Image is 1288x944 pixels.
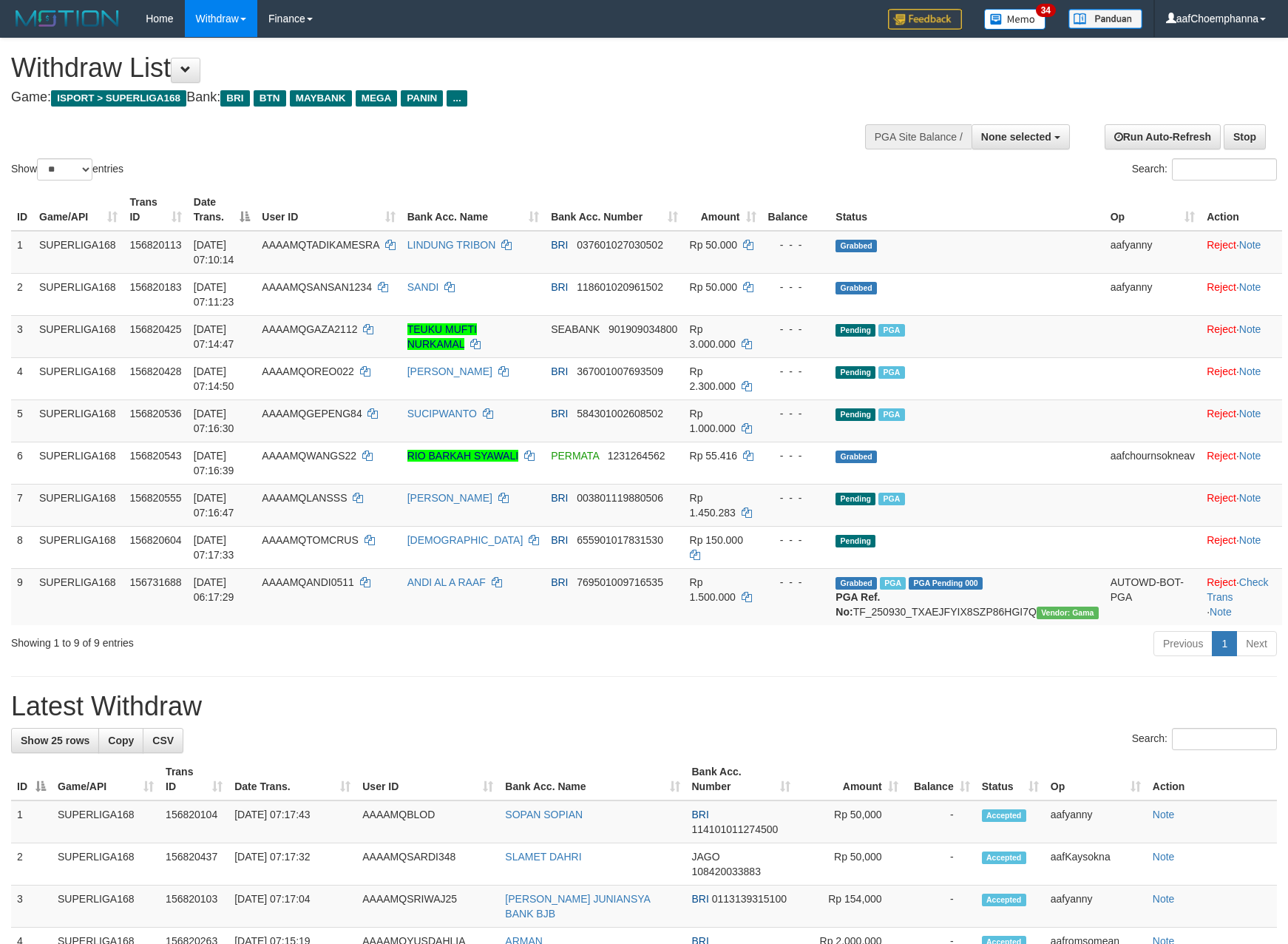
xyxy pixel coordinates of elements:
span: Marked by aafromsomean [878,324,904,337]
a: Next [1236,631,1277,656]
span: Copy [108,735,134,746]
span: [DATE] 07:14:47 [194,323,234,350]
span: Grabbed [835,282,877,294]
td: [DATE] 07:17:04 [228,886,356,928]
a: Check Trans [1207,576,1268,603]
td: 7 [11,484,33,526]
span: Copy 037601027030502 to clipboard [577,239,663,251]
span: [DATE] 07:10:14 [194,239,234,266]
span: None selected [981,131,1051,143]
a: Reject [1207,576,1236,588]
span: 156820555 [129,492,181,504]
span: AAAAMQOREO022 [262,365,354,377]
span: AAAAMQGEPENG84 [262,408,362,419]
td: 156820104 [160,800,228,843]
td: SUPERLIGA168 [33,273,123,315]
span: 156820543 [129,450,181,462]
th: Game/API: activate to sort column ascending [33,189,123,231]
span: AAAAMQWANGS22 [262,450,356,462]
h1: Latest Withdraw [11,692,1277,721]
td: 156820103 [160,886,228,928]
td: · [1201,273,1282,315]
td: SUPERLIGA168 [33,357,123,399]
div: - - - [768,237,824,252]
span: Rp 150.000 [690,534,743,546]
a: Reject [1207,365,1236,377]
td: 1 [11,231,33,274]
td: aafKaysokna [1045,843,1147,886]
span: PGA Pending [909,577,983,590]
label: Search: [1132,158,1277,181]
td: aafyanny [1105,273,1201,315]
a: CSV [143,728,183,753]
td: Rp 50,000 [796,843,904,886]
span: Marked by aafromsomean [878,408,904,421]
span: 34 [1036,4,1056,17]
span: Rp 55.416 [690,450,738,462]
span: Rp 50.000 [690,239,738,251]
td: SUPERLIGA168 [52,800,160,843]
span: Rp 1.500.000 [690,576,736,603]
td: SUPERLIGA168 [33,568,123,625]
img: MOTION_logo.png [11,7,123,30]
span: ISPORT > SUPERLIGA168 [51,90,186,107]
a: SANDI [407,281,439,293]
span: Rp 3.000.000 [690,323,736,350]
a: Reject [1207,239,1236,251]
span: PANIN [401,90,443,107]
th: Bank Acc. Name: activate to sort column ascending [401,189,545,231]
td: · [1201,399,1282,442]
span: [DATE] 07:17:33 [194,534,234,561]
span: Pending [835,324,875,337]
td: [DATE] 07:17:43 [228,800,356,843]
span: Marked by aafromsomean [878,366,904,379]
th: Status: activate to sort column ascending [976,758,1045,800]
th: Action [1201,189,1282,231]
img: Feedback.jpg [888,9,962,30]
a: Note [1239,534,1261,546]
a: Note [1153,893,1175,905]
td: SUPERLIGA168 [33,484,123,526]
span: Show 25 rows [21,735,89,746]
span: Pending [835,535,875,547]
td: SUPERLIGA168 [52,886,160,928]
span: Pending [835,408,875,421]
span: Copy 584301002608502 to clipboard [577,408,663,419]
a: Reject [1207,450,1236,462]
td: · [1201,357,1282,399]
div: - - - [768,322,824,337]
td: Rp 154,000 [796,886,904,928]
td: 8 [11,526,33,568]
td: AUTOWD-BOT-PGA [1105,568,1201,625]
div: - - - [768,364,824,379]
span: Accepted [982,894,1026,906]
td: 156820437 [160,843,228,886]
td: TF_250930_TXAEJFYIX8SZP86HGI7Q [830,568,1104,625]
th: Op: activate to sort column ascending [1045,758,1147,800]
span: [DATE] 07:11:23 [194,281,234,308]
a: Note [1239,492,1261,504]
td: [DATE] 07:17:32 [228,843,356,886]
a: Note [1210,606,1232,618]
td: 2 [11,843,52,886]
span: BRI [551,576,568,588]
th: Balance [762,189,830,231]
span: 156820113 [129,239,181,251]
span: Grabbed [835,451,877,463]
th: User ID: activate to sort column ascending [256,189,401,231]
a: Reject [1207,534,1236,546]
td: · [1201,231,1282,274]
div: - - - [768,533,824,547]
td: 5 [11,399,33,442]
span: Rp 50.000 [690,281,738,293]
td: SUPERLIGA168 [33,231,123,274]
a: TEUKU MUFTI NURKAMAL [407,323,477,350]
td: 3 [11,886,52,928]
span: BRI [692,893,709,905]
span: [DATE] 07:16:30 [194,408,234,434]
a: Note [1153,851,1175,863]
input: Search: [1172,728,1277,750]
span: AAAAMQSANSAN1234 [262,281,372,293]
a: [PERSON_NAME] JUNIANSYA BANK BJB [505,893,650,920]
span: Copy 655901017831530 to clipboard [577,534,663,546]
